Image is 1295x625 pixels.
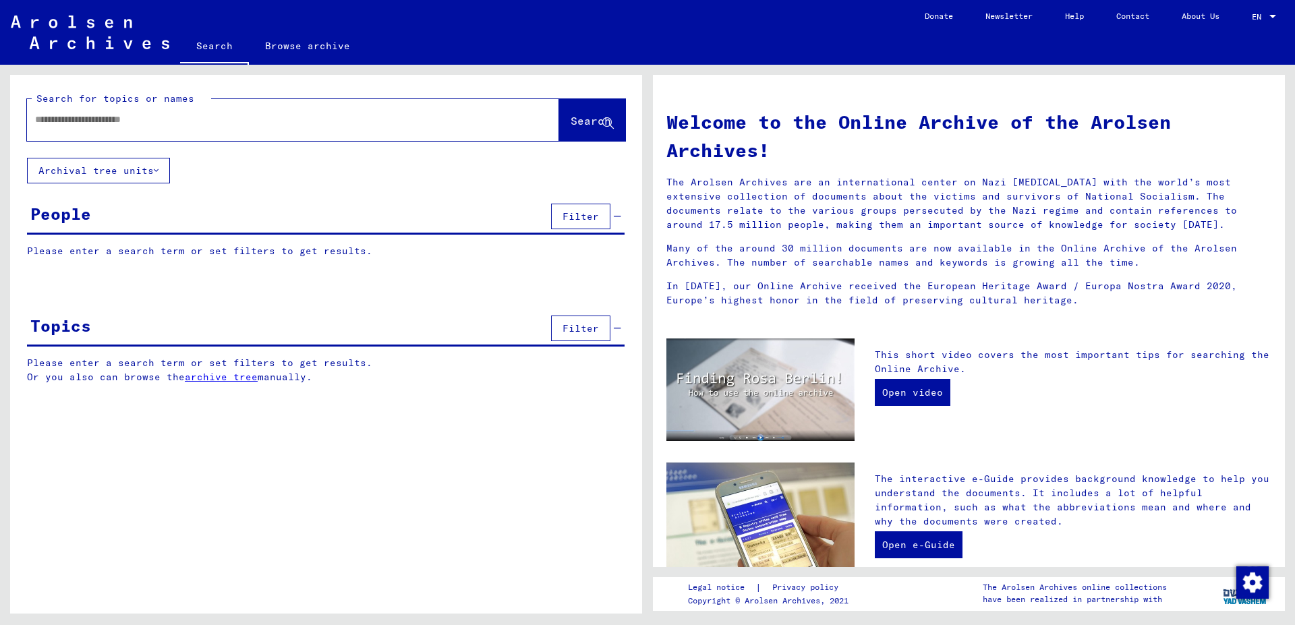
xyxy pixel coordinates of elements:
[27,158,170,183] button: Archival tree units
[1236,566,1268,598] div: Change consent
[571,114,611,127] span: Search
[563,210,599,222] span: Filter
[875,531,962,558] a: Open e-Guide
[185,371,258,383] a: archive tree
[27,244,625,258] p: Please enter a search term or set filters to get results.
[11,16,169,49] img: Arolsen_neg.svg
[761,581,855,595] a: Privacy policy
[36,92,194,105] mat-label: Search for topics or names
[180,30,249,65] a: Search
[1236,566,1269,599] img: Change consent
[551,316,610,341] button: Filter
[875,472,1271,529] p: The interactive e-Guide provides background knowledge to help you understand the documents. It in...
[875,379,950,406] a: Open video
[666,175,1271,232] p: The Arolsen Archives are an international center on Nazi [MEDICAL_DATA] with the world’s most ext...
[666,338,855,441] img: video.jpg
[666,241,1271,270] p: Many of the around 30 million documents are now available in the Online Archive of the Arolsen Ar...
[688,581,755,595] a: Legal notice
[551,204,610,229] button: Filter
[688,581,855,595] div: |
[666,463,855,588] img: eguide.jpg
[983,581,1167,593] p: The Arolsen Archives online collections
[30,202,91,226] div: People
[983,593,1167,605] p: have been realized in partnership with
[563,322,599,334] span: Filter
[875,348,1271,376] p: This short video covers the most important tips for searching the Online Archive.
[666,279,1271,307] p: In [DATE], our Online Archive received the European Heritage Award / Europa Nostra Award 2020, Eu...
[559,99,625,141] button: Search
[666,108,1271,165] h1: Welcome to the Online Archive of the Arolsen Archives!
[30,314,91,338] div: Topics
[249,30,366,62] a: Browse archive
[27,356,625,384] p: Please enter a search term or set filters to get results. Or you also can browse the manually.
[688,595,855,607] p: Copyright © Arolsen Archives, 2021
[1220,576,1271,610] img: yv_logo.png
[1252,12,1267,22] span: EN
